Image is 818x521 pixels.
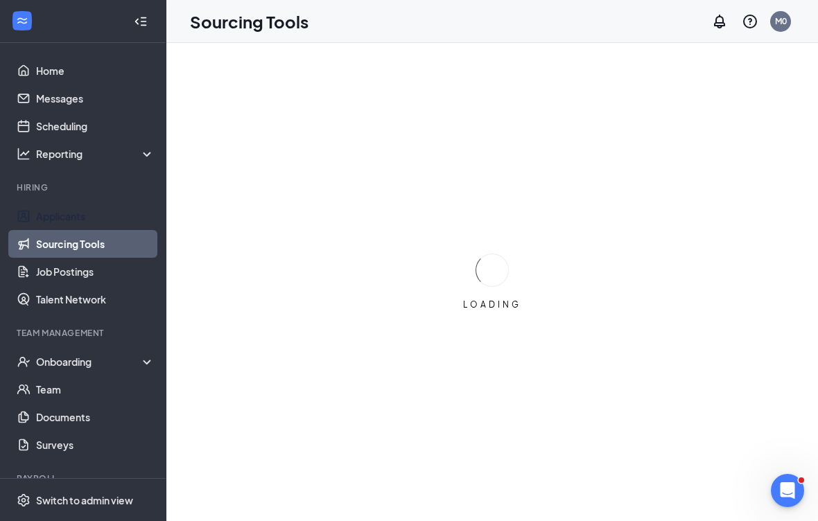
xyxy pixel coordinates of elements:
svg: WorkstreamLogo [15,14,29,28]
a: Scheduling [36,112,155,140]
svg: QuestionInfo [742,13,758,30]
a: Job Postings [36,258,155,285]
a: Surveys [36,431,155,459]
div: Reporting [36,147,155,161]
a: Messages [36,85,155,112]
a: Documents [36,403,155,431]
svg: Collapse [134,15,148,28]
a: Team [36,376,155,403]
h1: Sourcing Tools [190,10,308,33]
a: Talent Network [36,285,155,313]
a: Home [36,57,155,85]
div: Payroll [17,473,152,484]
svg: UserCheck [17,355,31,369]
div: Team Management [17,327,152,339]
svg: Analysis [17,147,31,161]
svg: Notifications [711,13,728,30]
div: Hiring [17,182,152,193]
div: Onboarding [36,355,143,369]
div: LOADING [458,299,527,310]
svg: Settings [17,493,31,507]
a: Applicants [36,202,155,230]
a: Sourcing Tools [36,230,155,258]
div: M0 [775,15,787,27]
iframe: Intercom live chat [771,474,804,507]
div: Switch to admin view [36,493,133,507]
